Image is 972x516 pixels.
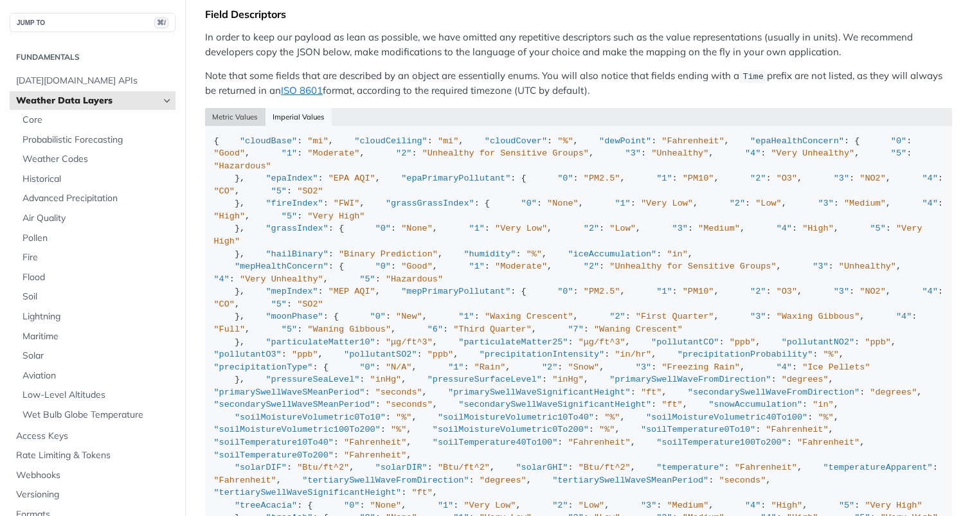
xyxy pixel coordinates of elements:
span: "inHg" [370,375,402,384]
span: "mepPrimaryPollutant" [401,287,510,296]
span: Pollen [22,232,172,245]
span: "Third Quarter" [453,325,532,334]
a: Wet Bulb Globe Temperature [16,405,175,425]
a: ISO 8601 [281,84,323,96]
span: "dewPoint" [599,136,651,146]
span: "3" [750,312,766,321]
span: "soilMoistureVolumetric10To40" [438,413,594,422]
span: "Fahrenheit" [568,438,630,447]
span: "2" [552,501,568,510]
span: "soilTemperature0To10" [641,425,755,434]
span: Versioning [16,488,172,501]
a: Weather Codes [16,150,175,169]
span: "3" [625,148,641,158]
span: "treeAcacia" [235,501,297,510]
span: Access Keys [16,430,172,443]
a: Advanced Precipitation [16,189,175,208]
span: "2" [750,173,766,183]
span: "Waning Gibbous" [307,325,391,334]
span: "Medium" [667,501,708,510]
button: JUMP TO⌘/ [10,13,175,32]
span: "%" [396,413,411,422]
span: "in/hr" [615,350,651,359]
span: "in" [813,400,833,409]
span: "SO2" [297,299,323,309]
span: "Fahrenheit" [344,438,406,447]
span: "None" [401,224,433,233]
span: Lightning [22,310,172,323]
span: "High" [802,224,834,233]
span: "5" [839,501,854,510]
a: Weather Data LayersHide subpages for Weather Data Layers [10,91,175,111]
span: "5" [359,274,375,284]
span: "Unhealthy for Sensitive Groups" [422,148,589,158]
span: "solarDIR" [375,463,428,472]
span: "1" [656,287,672,296]
span: "2" [750,287,766,296]
span: "1" [438,501,453,510]
span: "temperatureApparent" [823,463,932,472]
span: "Moderate" [495,262,547,271]
p: In order to keep our payload as lean as possible, we have omitted any repetitive descriptors such... [205,30,952,59]
span: "O3" [777,173,797,183]
span: "ft" [411,488,432,497]
span: "pollutantCO" [651,337,719,347]
span: "seconds" [375,387,422,397]
span: "temperature" [656,463,724,472]
span: "Rain" [474,362,506,372]
span: Air Quality [22,212,172,225]
span: "primarySwellWaveSMeanPeriod" [214,387,365,397]
span: Time [742,72,763,82]
span: "4" [896,312,912,321]
span: Low-Level Altitudes [22,389,172,402]
span: "Btu/ft^2" [438,463,490,472]
span: "cloudCeiling" [354,136,427,146]
span: Advanced Precipitation [22,192,172,205]
span: "2" [730,199,745,208]
span: "mi" [307,136,328,146]
span: "mi" [438,136,458,146]
span: "soilTemperature10To40" [214,438,334,447]
span: Solar [22,350,172,362]
span: "pressureSeaLevel" [266,375,360,384]
a: Soil [16,287,175,307]
span: "1" [458,312,474,321]
span: "Low" [609,224,636,233]
span: Flood [22,271,172,284]
span: "precipitationIntensity" [480,350,604,359]
span: "Waxing Gibbous" [777,312,860,321]
span: "1" [615,199,630,208]
span: "5" [282,211,297,221]
span: "soilTemperature100To200" [656,438,787,447]
span: "Medium" [698,224,740,233]
span: "4" [923,199,938,208]
span: "2" [609,312,625,321]
span: "Medium" [844,199,886,208]
span: "%" [604,413,620,422]
span: "fireIndex" [266,199,323,208]
span: "Binary Prediction" [339,249,438,259]
span: "μg/ft^3" [386,337,433,347]
span: "2" [396,148,411,158]
span: "1" [469,224,485,233]
span: "degrees" [870,387,917,397]
span: "4" [214,274,230,284]
span: [DATE][DOMAIN_NAME] APIs [16,75,172,87]
span: "1" [469,262,485,271]
span: "tertiarySwellWaveSMeanPeriod" [552,476,708,485]
span: "PM10" [683,287,714,296]
span: "5" [891,148,906,158]
span: "solarDIF" [235,463,287,472]
span: "3" [636,362,651,372]
span: "High" [771,501,803,510]
span: Probabilistic Forecasting [22,134,172,147]
a: Rate Limiting & Tokens [10,446,175,465]
span: "in" [667,249,687,259]
span: "Fahrenheit" [797,438,860,447]
span: "grassIndex" [266,224,328,233]
span: "FWI" [334,199,360,208]
span: "%" [824,350,839,359]
a: Aviation [16,366,175,386]
a: Webhooks [10,466,175,485]
span: "1" [282,148,297,158]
